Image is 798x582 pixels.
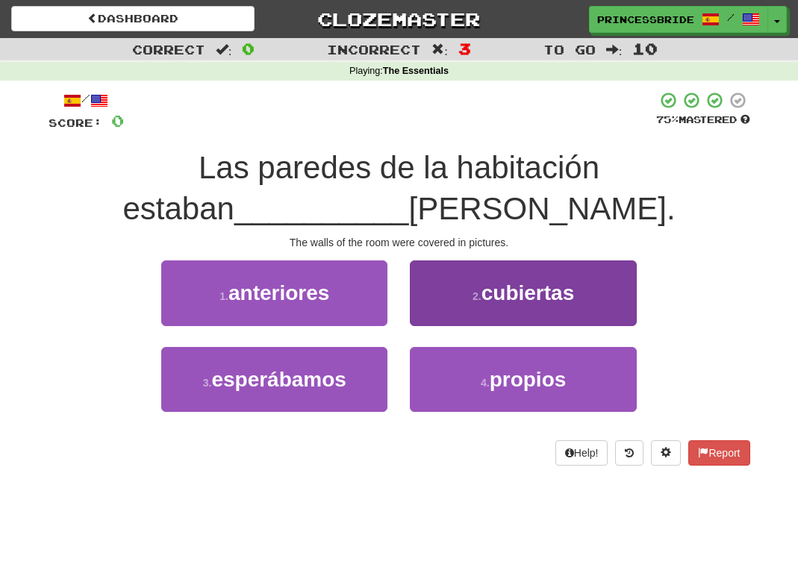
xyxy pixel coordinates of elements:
span: Incorrect [327,42,421,57]
small: 2 . [473,290,481,302]
span: princessbride [597,13,694,26]
span: To go [543,42,596,57]
span: Score: [49,116,102,129]
a: princessbride / [589,6,768,33]
button: Help! [555,440,608,466]
span: cubiertas [481,281,575,304]
button: Report [688,440,749,466]
span: 10 [632,40,658,57]
span: __________ [234,191,409,226]
span: / [727,12,735,22]
span: 75 % [656,113,679,125]
button: 3.esperábamos [161,347,387,412]
div: / [49,91,124,110]
span: Correct [132,42,205,57]
button: 2.cubiertas [410,260,636,325]
span: : [606,43,623,56]
span: propios [490,368,567,391]
button: 4.propios [410,347,636,412]
a: Dashboard [11,6,255,31]
span: 3 [458,40,471,57]
span: 0 [111,111,124,130]
div: Mastered [656,113,750,127]
small: 4 . [481,377,490,389]
div: The walls of the room were covered in pictures. [49,235,750,250]
strong: The Essentials [383,66,449,76]
span: : [431,43,448,56]
span: esperábamos [211,368,346,391]
button: 1.anteriores [161,260,387,325]
small: 1 . [219,290,228,302]
button: Round history (alt+y) [615,440,643,466]
small: 3 . [203,377,212,389]
a: Clozemaster [277,6,520,32]
span: : [216,43,232,56]
span: Las paredes de la habitación estaban [122,150,599,226]
span: [PERSON_NAME]. [408,191,675,226]
span: 0 [242,40,255,57]
span: anteriores [228,281,329,304]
